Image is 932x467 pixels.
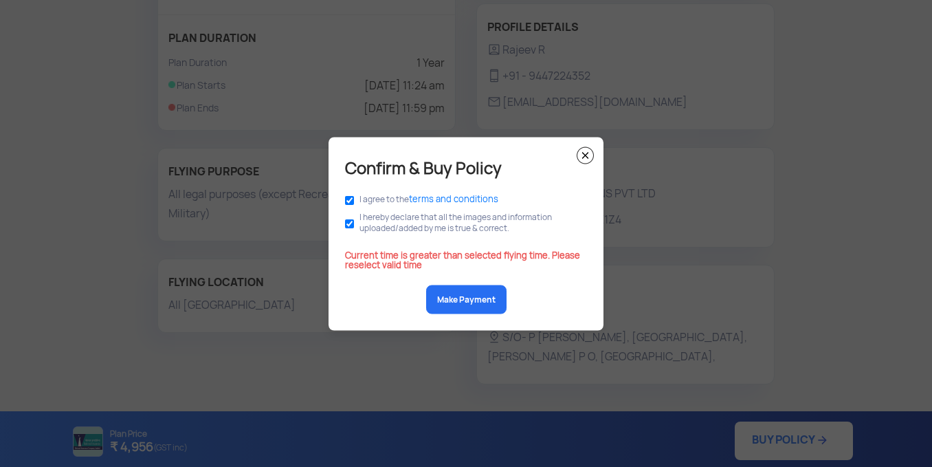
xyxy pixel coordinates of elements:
[359,211,581,233] label: I hereby declare that all the images and information uploaded/added by me is true & correct.
[345,250,587,270] p: Current time is greater than selected flying time. Please reselect valid time
[577,146,594,164] img: close
[426,285,507,314] button: Make Payment
[345,153,587,182] h5: Confirm & Buy Policy
[409,193,498,204] span: terms and conditions
[359,193,498,204] label: I agree to the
